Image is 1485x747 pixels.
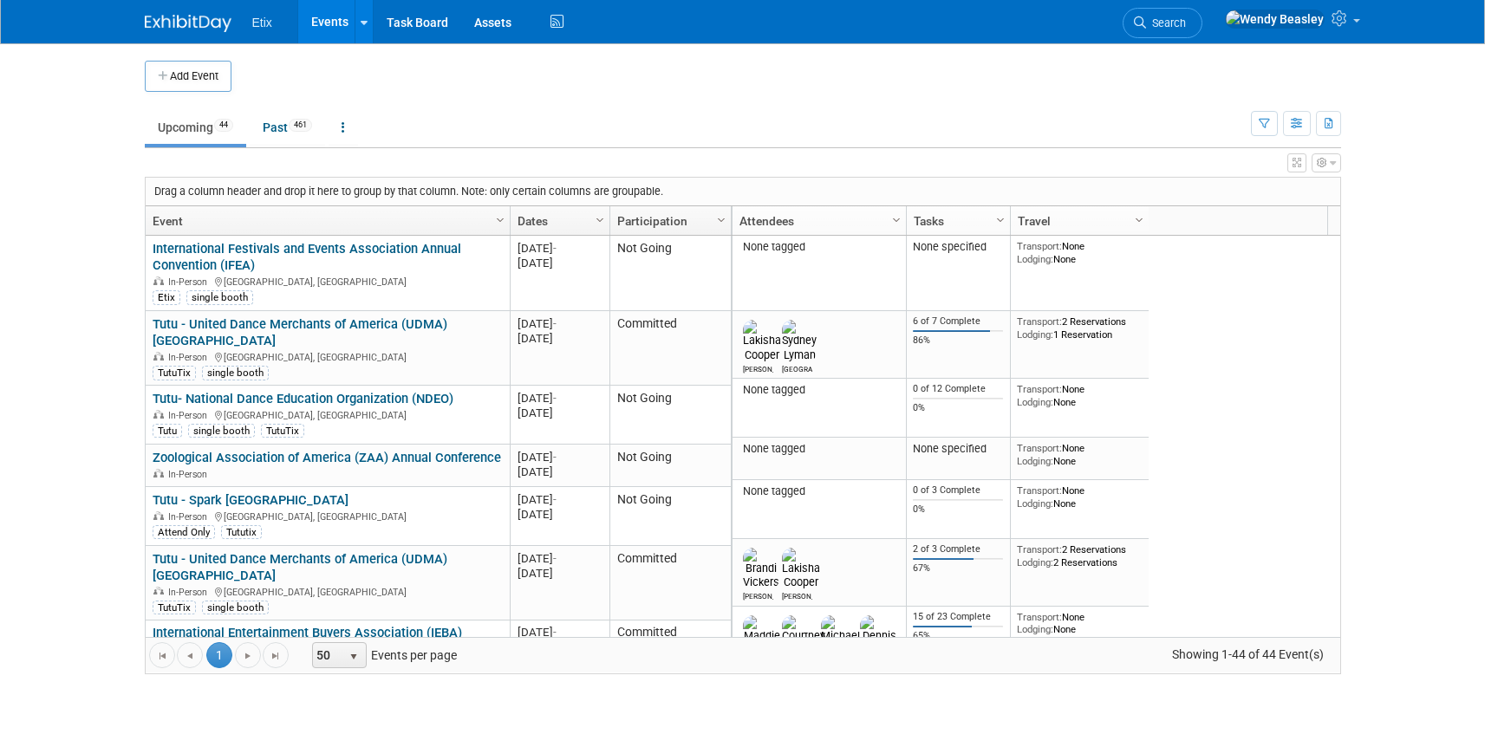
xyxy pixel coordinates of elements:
td: Committed [609,311,731,386]
span: Lodging: [1017,455,1053,467]
span: Go to the first page [155,649,169,663]
div: [DATE] [518,492,602,507]
div: [DATE] [518,406,602,420]
div: [DATE] [518,241,602,256]
div: [DATE] [518,391,602,406]
div: None None [1017,240,1142,265]
a: Column Settings [712,206,731,232]
div: 65% [913,630,1003,642]
a: Upcoming44 [145,111,246,144]
span: Column Settings [889,213,903,227]
span: 44 [214,119,233,132]
span: Transport: [1017,442,1062,454]
div: 67% [913,562,1003,575]
div: Lakisha Cooper [782,589,812,601]
span: Column Settings [593,213,607,227]
div: single booth [186,290,253,304]
span: Lodging: [1017,396,1053,408]
div: Tututix [221,525,262,539]
span: Events per page [290,642,474,668]
div: 2 Reservations 2 Reservations [1017,543,1142,568]
div: 0 of 3 Complete [913,484,1003,497]
a: Column Settings [1130,206,1149,232]
a: Go to the previous page [177,642,203,668]
div: [GEOGRAPHIC_DATA], [GEOGRAPHIC_DATA] [153,407,502,422]
a: Tasks [914,206,999,236]
a: Column Settings [991,206,1010,232]
span: Lodging: [1017,497,1053,510]
img: In-Person Event [153,276,164,285]
img: Dennis Scanlon [860,615,899,657]
span: Column Settings [993,213,1007,227]
span: Transport: [1017,240,1062,252]
span: Etix [252,16,272,29]
a: Tutu - United Dance Merchants of America (UDMA) [GEOGRAPHIC_DATA] [153,316,447,348]
a: Attendees [739,206,895,236]
span: In-Person [168,511,212,523]
td: Not Going [609,487,731,546]
img: Brandi Vickers [743,548,779,589]
div: Sydney Lyman [782,362,812,373]
a: Tutu- National Dance Education Organization (NDEO) [153,391,453,406]
span: Transport: [1017,383,1062,395]
span: - [553,626,557,639]
span: Transport: [1017,484,1062,497]
div: [DATE] [518,464,602,479]
div: None specified [913,442,1003,456]
a: Column Settings [590,206,609,232]
div: None tagged [739,442,899,456]
a: Event [153,206,498,236]
span: Lodging: [1017,623,1053,635]
div: None None [1017,442,1142,467]
td: Committed [609,546,731,620]
img: Maddie Warren (Snider) [743,615,780,671]
img: ExhibitDay [145,15,231,32]
a: International Entertainment Buyers Association (IEBA) [153,625,462,640]
div: single booth [188,424,255,438]
span: Lodging: [1017,253,1053,265]
span: 50 [313,643,342,667]
img: Courtney Barwick [782,615,825,657]
a: Tutu - United Dance Merchants of America (UDMA) [GEOGRAPHIC_DATA] [153,551,447,583]
div: [GEOGRAPHIC_DATA], [GEOGRAPHIC_DATA] [153,584,502,599]
div: None None [1017,611,1142,636]
td: Committed [609,620,731,741]
img: In-Person Event [153,511,164,520]
span: Transport: [1017,611,1062,623]
a: Past461 [250,111,325,144]
div: None tagged [739,484,899,498]
div: [DATE] [518,450,602,464]
span: select [347,650,361,664]
a: Go to the next page [235,642,261,668]
div: 6 of 7 Complete [913,315,1003,328]
div: [DATE] [518,507,602,522]
span: In-Person [168,276,212,288]
span: Transport: [1017,543,1062,555]
span: Showing 1-44 of 44 Event(s) [1156,642,1339,666]
span: Search [1146,16,1186,29]
div: Drag a column header and drop it here to group by that column. Note: only certain columns are gro... [146,178,1340,205]
div: TutuTix [261,424,304,438]
div: [DATE] [518,625,602,640]
a: Search [1123,8,1202,38]
div: None tagged [739,240,899,254]
span: - [553,317,557,330]
div: None None [1017,484,1142,510]
div: None tagged [739,383,899,397]
div: TutuTix [153,366,196,380]
div: single booth [202,601,269,614]
div: 86% [913,335,1003,347]
div: Lakisha Cooper [743,362,773,373]
div: 0% [913,503,1003,516]
a: Tutu - Spark [GEOGRAPHIC_DATA] [153,492,348,508]
span: Lodging: [1017,556,1053,568]
span: In-Person [168,352,212,363]
span: Column Settings [714,213,728,227]
a: Go to the first page [149,642,175,668]
a: Column Settings [491,206,510,232]
a: International Festivals and Events Association Annual Convention (IFEA) [153,241,461,273]
img: Wendy Beasley [1225,10,1325,29]
a: Travel [1018,206,1137,236]
td: Not Going [609,236,731,311]
div: Brandi Vickers [743,589,773,601]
